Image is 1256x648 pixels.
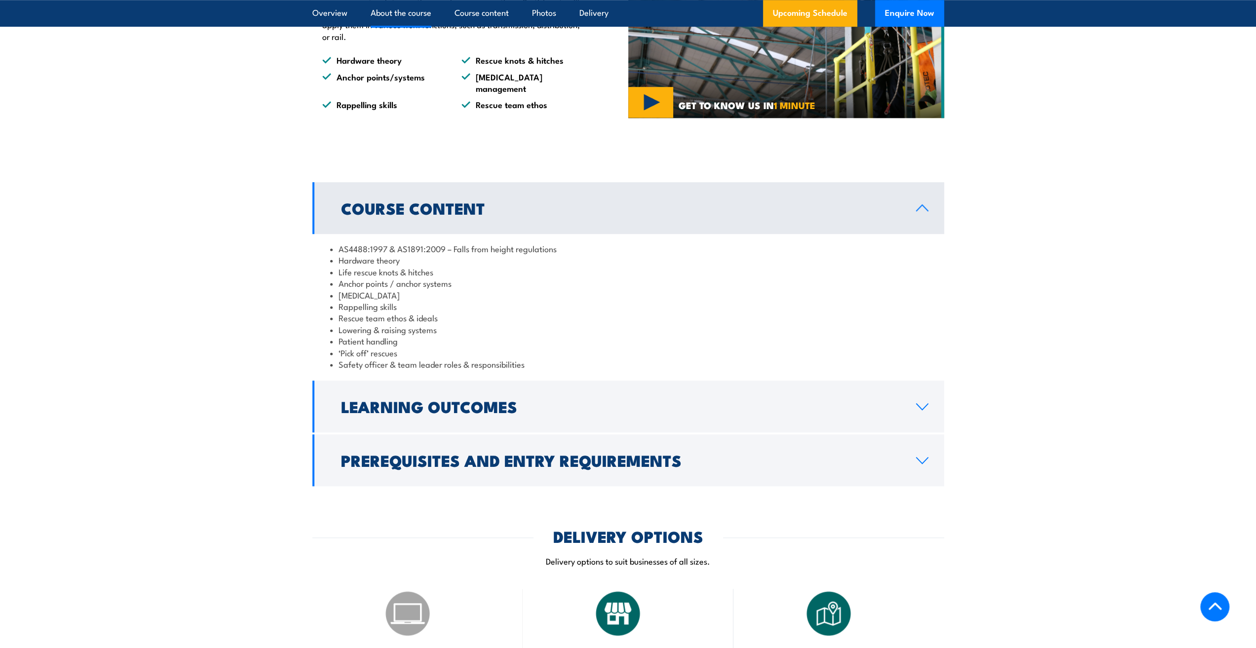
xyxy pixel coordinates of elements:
a: Course Content [312,182,944,234]
li: Safety officer & team leader roles & responsibilities [330,358,926,370]
li: Rappelling skills [330,301,926,312]
li: Hardware theory [322,54,444,66]
li: Rescue team ethos & ideals [330,312,926,323]
li: Anchor points/systems [322,71,444,94]
li: Rescue team ethos [461,99,583,110]
li: [MEDICAL_DATA] management [461,71,583,94]
li: ‘Pick off’ rescues [330,347,926,358]
p: Delivery options to suit businesses of all sizes. [312,555,944,567]
strong: 1 MINUTE [774,98,815,112]
li: Rescue knots & hitches [461,54,583,66]
a: Prerequisites and Entry Requirements [312,434,944,486]
h2: Prerequisites and Entry Requirements [341,453,900,467]
li: Rappelling skills [322,99,444,110]
a: Learning Outcomes [312,381,944,432]
li: AS4488:1997 & AS1891:2009 – Falls from height regulations [330,243,926,254]
li: Anchor points / anchor systems [330,277,926,289]
li: Life rescue knots & hitches [330,266,926,277]
li: [MEDICAL_DATA] [330,289,926,301]
h2: Learning Outcomes [341,399,900,413]
h2: Course Content [341,201,900,215]
li: Patient handling [330,335,926,346]
h2: DELIVERY OPTIONS [553,529,703,543]
li: Hardware theory [330,254,926,266]
span: GET TO KNOW US IN [679,101,815,110]
li: Lowering & raising systems [330,324,926,335]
